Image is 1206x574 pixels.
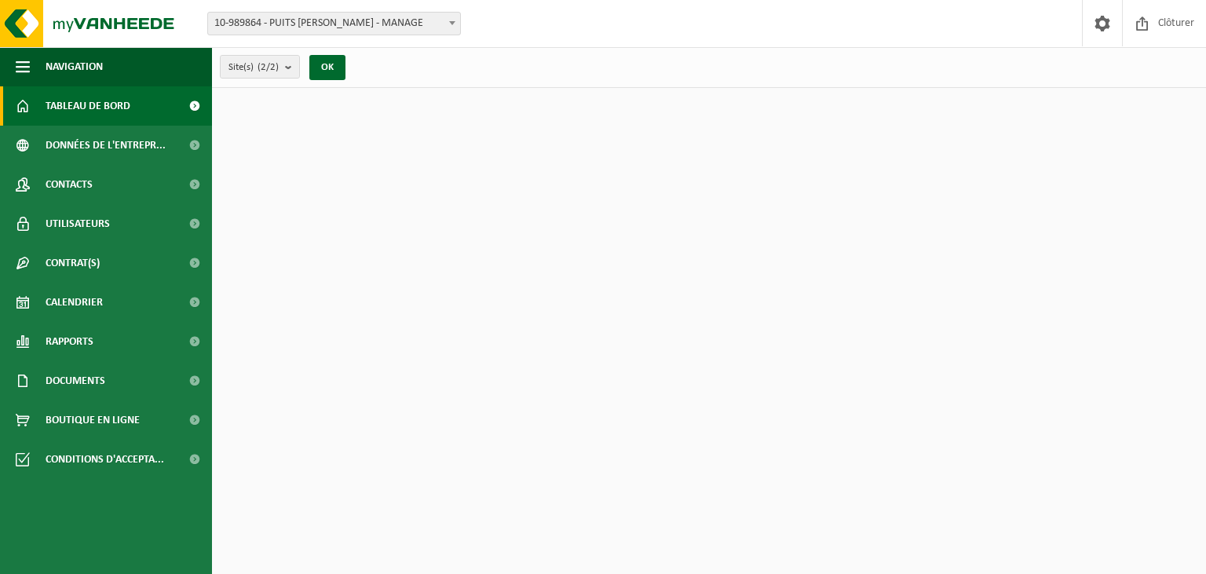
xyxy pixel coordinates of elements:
span: Données de l'entrepr... [46,126,166,165]
button: Site(s)(2/2) [220,55,300,79]
span: Contrat(s) [46,243,100,283]
span: Conditions d'accepta... [46,440,164,479]
button: OK [309,55,345,80]
span: Tableau de bord [46,86,130,126]
span: Rapports [46,322,93,361]
span: Navigation [46,47,103,86]
span: Contacts [46,165,93,204]
span: 10-989864 - PUITS NICOLAS - MANAGE [207,12,461,35]
span: Boutique en ligne [46,400,140,440]
iframe: chat widget [8,539,262,574]
span: Documents [46,361,105,400]
span: Utilisateurs [46,204,110,243]
span: Calendrier [46,283,103,322]
count: (2/2) [258,62,279,72]
span: 10-989864 - PUITS NICOLAS - MANAGE [208,13,460,35]
span: Site(s) [228,56,279,79]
